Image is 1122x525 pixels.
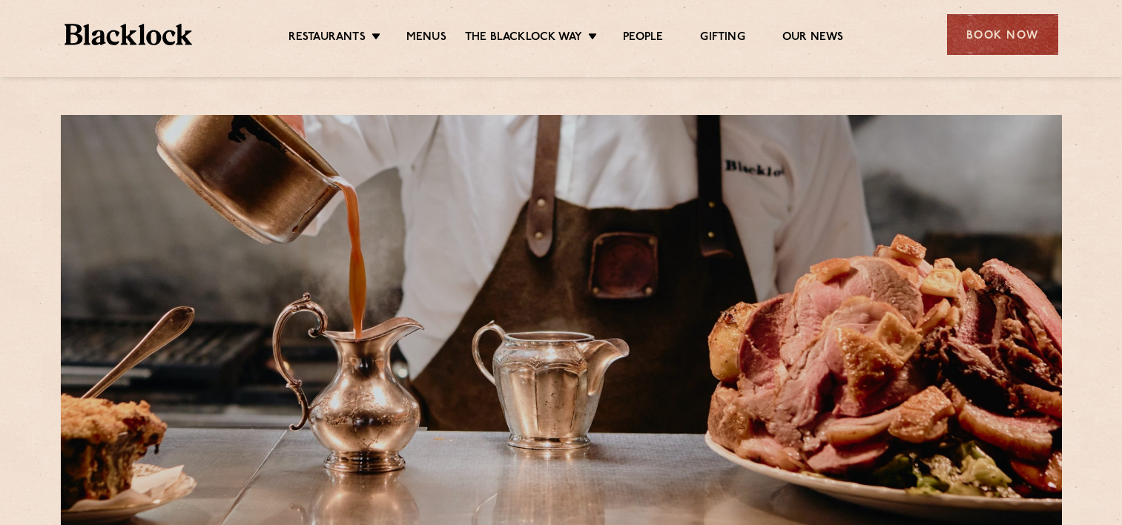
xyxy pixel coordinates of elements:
[465,30,582,47] a: The Blacklock Way
[406,30,446,47] a: Menus
[288,30,366,47] a: Restaurants
[65,24,193,45] img: BL_Textured_Logo-footer-cropped.svg
[623,30,663,47] a: People
[700,30,745,47] a: Gifting
[947,14,1058,55] div: Book Now
[782,30,844,47] a: Our News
